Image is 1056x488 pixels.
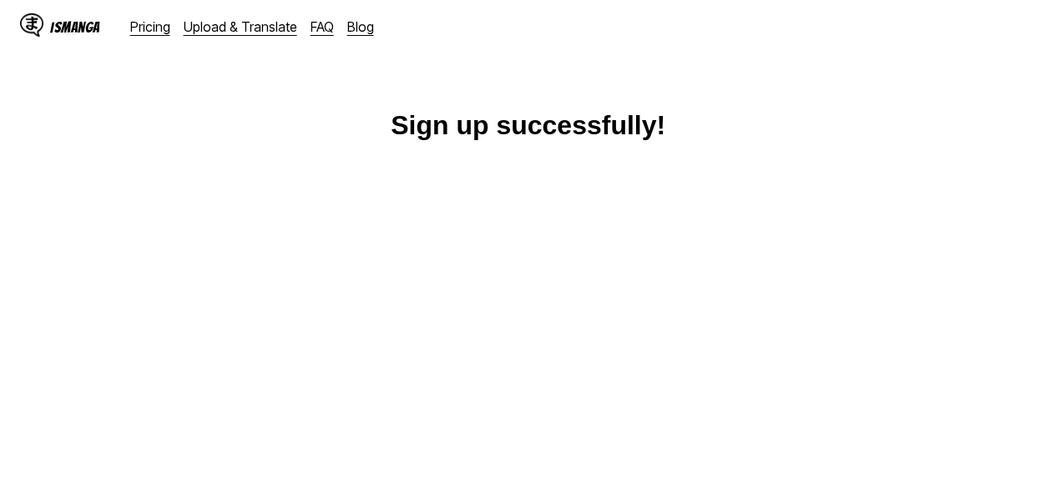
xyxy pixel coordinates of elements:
a: FAQ [311,18,334,35]
a: Upload & Translate [184,18,297,35]
a: Pricing [130,18,170,35]
a: IsManga LogoIsManga [20,13,130,40]
a: Blog [347,18,374,35]
div: IsManga [50,19,100,35]
h1: Sign up successfully! [391,110,665,141]
img: IsManga Logo [20,13,43,37]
